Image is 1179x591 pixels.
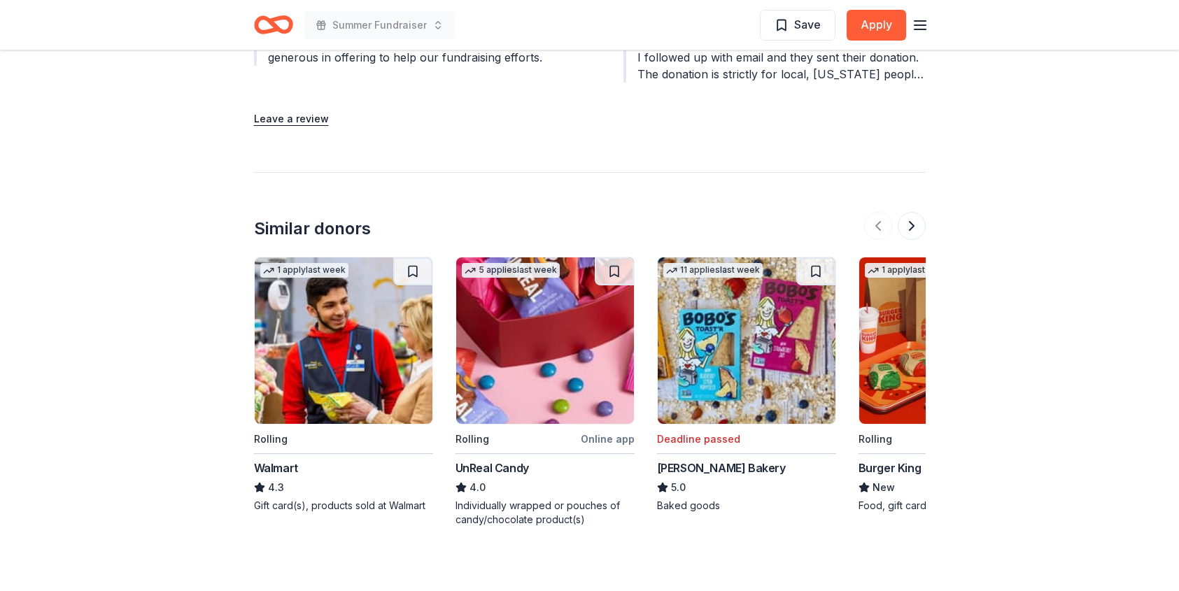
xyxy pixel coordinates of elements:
[657,257,836,513] a: Image for Bobo's Bakery11 applieslast weekDeadline passed[PERSON_NAME] Bakery5.0Baked goods
[865,263,953,278] div: 1 apply last week
[254,218,371,240] div: Similar donors
[254,460,298,476] div: Walmart
[456,499,635,527] div: Individually wrapped or pouches of candy/chocolate product(s)
[623,32,926,83] div: First, I received auto reply with declining our request. I followed up with email and they sent t...
[859,257,1038,513] a: Image for Burger King1 applylast weekRollingBurger KingNewFood, gift card(s)
[456,431,489,448] div: Rolling
[254,257,433,513] a: Image for Walmart1 applylast weekRollingWalmart4.3Gift card(s), products sold at Walmart
[254,499,433,513] div: Gift card(s), products sold at Walmart
[760,10,835,41] button: Save
[254,111,329,127] button: Leave a review
[456,257,634,424] img: Image for UnReal Candy
[873,479,895,496] span: New
[657,431,740,448] div: Deadline passed
[255,257,432,424] img: Image for Walmart
[268,479,284,496] span: 4.3
[859,257,1037,424] img: Image for Burger King
[456,460,529,476] div: UnReal Candy
[254,8,293,41] a: Home
[260,263,348,278] div: 1 apply last week
[254,431,288,448] div: Rolling
[657,460,786,476] div: [PERSON_NAME] Bakery
[847,10,906,41] button: Apply
[581,430,635,448] div: Online app
[658,257,835,424] img: Image for Bobo's Bakery
[304,11,455,39] button: Summer Fundraiser
[859,431,892,448] div: Rolling
[663,263,763,278] div: 11 applies last week
[456,257,635,527] a: Image for UnReal Candy5 applieslast weekRollingOnline appUnReal Candy4.0Individually wrapped or p...
[794,15,821,34] span: Save
[470,479,486,496] span: 4.0
[859,499,1038,513] div: Food, gift card(s)
[462,263,560,278] div: 5 applies last week
[657,499,836,513] div: Baked goods
[671,479,686,496] span: 5.0
[332,17,427,34] span: Summer Fundraiser
[859,460,922,476] div: Burger King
